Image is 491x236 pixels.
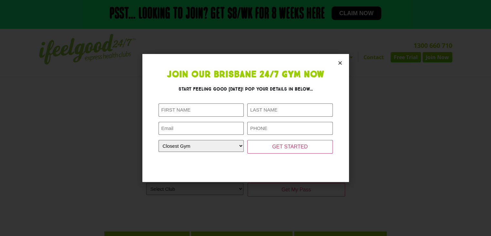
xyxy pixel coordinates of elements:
a: Close [338,60,343,65]
h3: Start feeling good [DATE]! Pop your details in below... [159,86,333,92]
input: PHONE [247,122,333,135]
h1: Join Our Brisbane 24/7 Gym Now [159,70,333,79]
input: FIRST NAME [159,103,244,117]
input: LAST NAME [247,103,333,117]
input: GET STARTED [247,140,333,154]
input: Email [159,122,244,135]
